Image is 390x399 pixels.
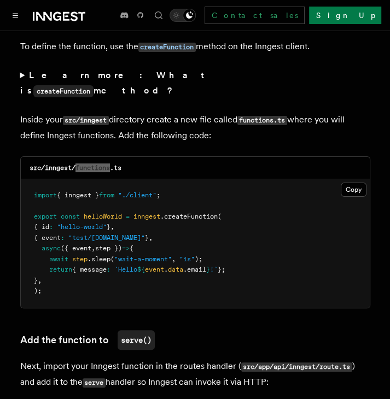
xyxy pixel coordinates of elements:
[114,255,172,263] span: "wait-a-moment"
[34,191,57,199] span: import
[133,213,160,220] span: inngest
[20,39,370,55] p: To define the function, use the method on the Inngest client.
[218,213,222,220] span: (
[206,266,210,273] span: }
[168,266,183,273] span: data
[49,255,68,263] span: await
[95,244,122,252] span: step })
[34,287,42,295] span: );
[122,244,130,252] span: =>
[210,266,218,273] span: !`
[237,116,287,125] code: functions.ts
[91,244,95,252] span: ,
[20,359,370,390] p: Next, import your Inngest function in the routes handler ( ) and add it to the handler so Inngest...
[57,223,107,231] span: "hello-world"
[88,255,110,263] span: .sleep
[145,266,164,273] span: event
[34,277,38,284] span: }
[110,255,114,263] span: (
[63,116,109,125] code: src/inngest
[49,266,72,273] span: return
[99,191,114,199] span: from
[152,9,165,22] button: Find something...
[156,191,160,199] span: ;
[34,223,49,231] span: { id
[30,164,121,172] code: src/inngest/functions.ts
[72,266,107,273] span: { message
[68,234,145,242] span: "test/[DOMAIN_NAME]"
[84,213,122,220] span: helloWorld
[20,70,209,96] strong: Learn more: What is method?
[164,266,168,273] span: .
[20,68,370,99] summary: Learn more: What iscreateFunctionmethod?
[34,234,61,242] span: { event
[107,266,110,273] span: :
[179,255,195,263] span: "1s"
[42,244,61,252] span: async
[205,7,305,24] a: Contact sales
[170,9,196,22] button: Toggle dark mode
[107,223,110,231] span: }
[118,330,155,350] code: serve()
[138,41,196,51] a: createFunction
[34,213,57,220] span: export
[341,183,366,197] button: Copy
[183,266,206,273] span: .email
[9,9,22,22] button: Toggle navigation
[241,362,352,372] code: src/app/api/inngest/route.ts
[126,213,130,220] span: =
[110,223,114,231] span: ,
[218,266,225,273] span: };
[33,85,94,97] code: createFunction
[83,378,106,388] code: serve
[61,234,65,242] span: :
[114,266,137,273] span: `Hello
[195,255,202,263] span: );
[138,43,196,52] code: createFunction
[20,112,370,143] p: Inside your directory create a new file called where you will define Inngest functions. Add the f...
[118,191,156,199] span: "./client"
[145,234,149,242] span: }
[61,213,80,220] span: const
[72,255,88,263] span: step
[137,266,145,273] span: ${
[38,277,42,284] span: ,
[20,330,155,350] a: Add the function toserve()
[172,255,176,263] span: ,
[57,191,99,199] span: { inngest }
[160,213,218,220] span: .createFunction
[49,223,53,231] span: :
[130,244,133,252] span: {
[61,244,91,252] span: ({ event
[149,234,153,242] span: ,
[309,7,381,24] a: Sign Up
